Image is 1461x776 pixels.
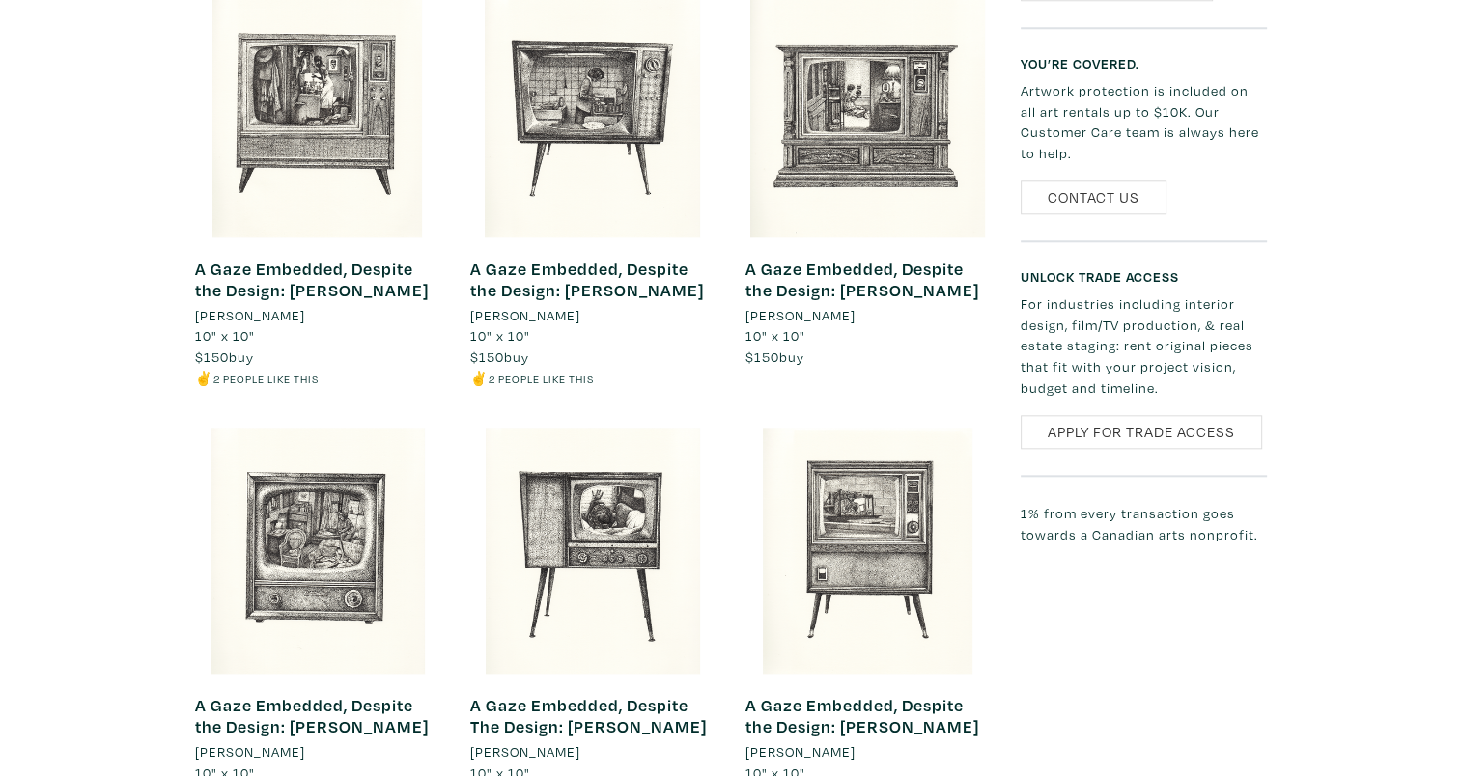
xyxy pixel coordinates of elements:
[1021,415,1262,449] a: Apply for Trade Access
[195,258,429,301] a: A Gaze Embedded, Despite the Design: [PERSON_NAME]
[745,741,991,762] a: [PERSON_NAME]
[745,326,804,345] span: 10" x 10"
[469,305,579,326] li: [PERSON_NAME]
[1021,55,1267,71] h6: You’re covered.
[469,741,716,762] a: [PERSON_NAME]
[745,694,978,737] a: A Gaze Embedded, Despite the Design: [PERSON_NAME]
[469,305,716,326] a: [PERSON_NAME]
[745,258,978,301] a: A Gaze Embedded, Despite the Design: [PERSON_NAME]
[745,347,803,366] span: buy
[195,741,441,762] a: [PERSON_NAME]
[195,305,305,326] li: [PERSON_NAME]
[745,305,855,326] li: [PERSON_NAME]
[745,347,778,366] span: $150
[195,368,441,389] li: ✌️
[469,741,579,762] li: [PERSON_NAME]
[195,326,255,345] span: 10" x 10"
[469,258,703,301] a: A Gaze Embedded, Despite the Design: [PERSON_NAME]
[195,305,441,326] a: [PERSON_NAME]
[1021,503,1267,544] p: 1% from every transaction goes towards a Canadian arts nonprofit.
[469,347,503,366] span: $150
[1021,180,1166,214] a: Contact Us
[213,372,319,386] small: 2 people like this
[195,694,429,737] a: A Gaze Embedded, Despite the Design: [PERSON_NAME]
[469,326,529,345] span: 10" x 10"
[1021,80,1267,163] p: Artwork protection is included on all art rentals up to $10K. Our Customer Care team is always he...
[745,305,991,326] a: [PERSON_NAME]
[1021,268,1267,285] h6: Unlock Trade Access
[195,741,305,762] li: [PERSON_NAME]
[745,741,855,762] li: [PERSON_NAME]
[469,347,528,366] span: buy
[1021,293,1267,398] p: For industries including interior design, film/TV production, & real estate staging: rent origina...
[488,372,593,386] small: 2 people like this
[195,347,229,366] span: $150
[469,694,706,737] a: A Gaze Embedded, Despite The Design: [PERSON_NAME]
[195,347,254,366] span: buy
[469,368,716,389] li: ✌️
